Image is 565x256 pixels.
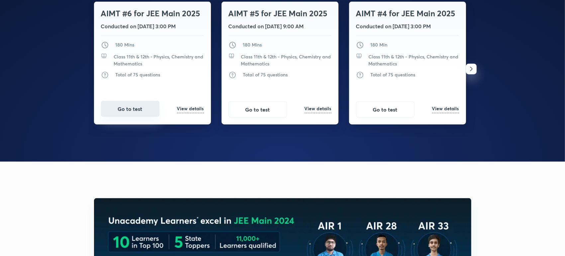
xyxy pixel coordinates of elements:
[241,53,331,67] h6: Class 11th & 12th - Physics, Chemistry and Mathematics
[305,106,331,113] h6: View details
[356,53,362,59] img: book
[356,71,364,79] img: book
[116,41,135,48] h6: 180 Mins
[229,22,304,30] h5: Conducted on [DATE] 9:00 AM
[101,101,159,117] button: Go to test
[229,71,236,79] img: book
[356,9,459,18] h3: AIMT #4 for JEE Main 2025
[432,106,459,113] h6: View details
[356,102,415,118] button: Go to test
[114,53,204,67] h6: Class 11th & 12th - Physics, Chemistry and Mathematics
[371,71,416,78] h6: Total of 75 questions
[229,9,331,18] h3: AIMT #5 for JEE Main 2025
[177,106,204,113] h6: View details
[356,22,431,30] h5: Conducted on [DATE] 3:00 PM
[369,53,459,67] h6: Class 11th & 12th - Physics, Chemistry and Mathematics
[243,41,262,48] h6: 180 Mins
[229,102,287,118] button: Go to test
[371,41,388,48] h6: 180 Min
[101,53,107,59] img: book
[101,71,109,79] img: book
[116,71,160,78] h6: Total of 75 questions
[101,9,204,18] h3: AIMT #6 for JEE Main 2025
[101,22,176,30] h5: Conducted on [DATE] 3:00 PM
[229,53,235,59] img: book
[243,71,288,78] h6: Total of 75 questions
